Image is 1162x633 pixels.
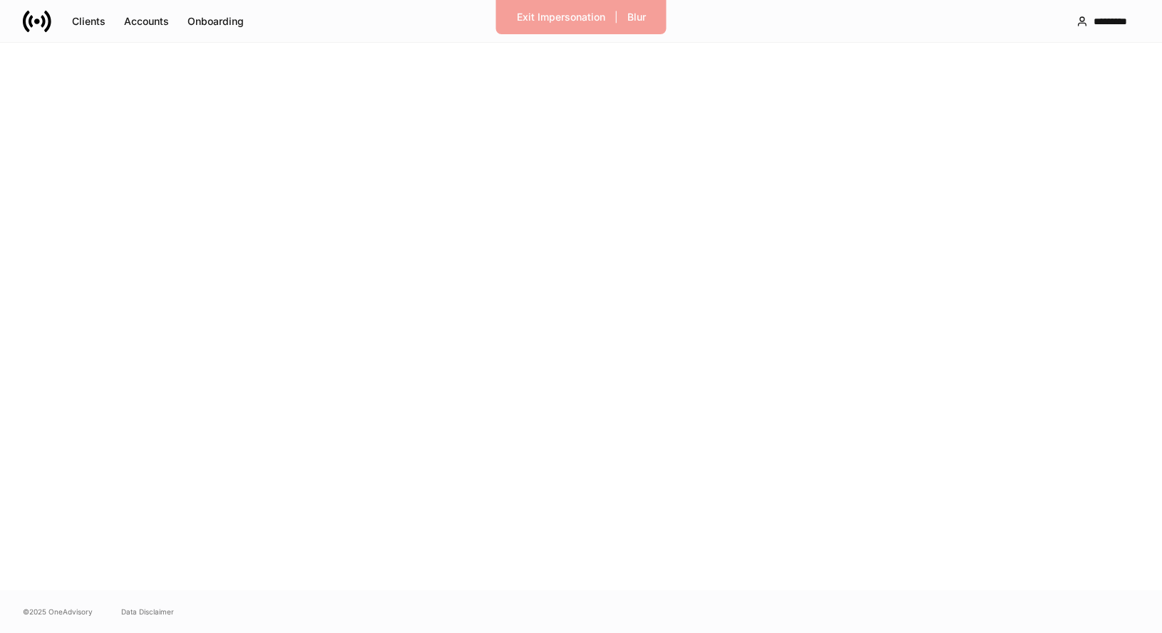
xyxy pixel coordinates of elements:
[121,606,174,617] a: Data Disclaimer
[63,10,115,33] button: Clients
[124,16,169,26] div: Accounts
[23,606,93,617] span: © 2025 OneAdvisory
[187,16,244,26] div: Onboarding
[178,10,253,33] button: Onboarding
[618,6,655,29] button: Blur
[627,12,646,22] div: Blur
[115,10,178,33] button: Accounts
[517,12,605,22] div: Exit Impersonation
[508,6,615,29] button: Exit Impersonation
[72,16,106,26] div: Clients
